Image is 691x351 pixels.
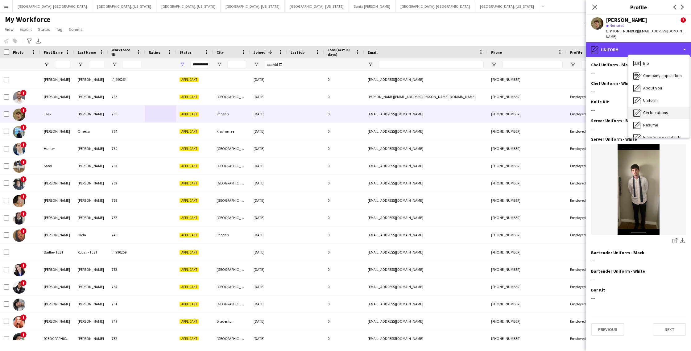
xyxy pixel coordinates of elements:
div: [GEOGRAPHIC_DATA] [US_STATE] [213,157,250,174]
span: Applicant [180,216,199,220]
div: 0 [324,175,364,192]
div: Ornella [74,123,108,140]
div: 0 [324,123,364,140]
div: Employed Crew [566,88,606,105]
div: 0 [324,140,364,157]
div: [EMAIL_ADDRESS][DOMAIN_NAME] [364,278,487,295]
h3: Server Uniform - White [591,136,637,142]
div: Robair- TEST [74,244,108,261]
div: [DATE] [250,88,287,105]
img: Paolo Ornella [13,126,25,138]
a: View [2,25,16,33]
div: [EMAIL_ADDRESS][DOMAIN_NAME] [364,123,487,140]
div: [PHONE_NUMBER] [487,71,566,88]
h3: Chef Uniform - White [591,81,633,86]
div: [EMAIL_ADDRESS][DOMAIN_NAME] [364,295,487,312]
button: [GEOGRAPHIC_DATA], [US_STATE] [285,0,349,12]
div: [GEOGRAPHIC_DATA] [40,330,74,347]
div: Employed Crew [566,330,606,347]
div: [GEOGRAPHIC_DATA] [213,261,250,278]
a: Tag [54,25,65,33]
button: Open Filter Menu [44,62,49,67]
img: Katrina Katrina [13,195,25,207]
input: Last Name Filter Input [89,61,104,68]
div: --- [591,277,686,282]
div: Employed Crew [566,295,606,312]
span: ! [20,211,27,217]
span: Applicant [180,337,199,341]
button: Next [653,323,686,336]
span: ! [20,280,27,286]
div: [DATE] [250,313,287,330]
img: Jack Sullivan [13,109,25,121]
button: [GEOGRAPHIC_DATA], [US_STATE] [156,0,221,12]
div: 763 [108,157,145,174]
div: Employed Crew [566,140,606,157]
div: Employed Crew [566,278,606,295]
app-action-btn: Export XLSX [35,37,42,45]
div: [PERSON_NAME] [74,192,108,209]
div: 0 [324,330,364,347]
div: [PERSON_NAME] [40,226,74,243]
span: | [EMAIL_ADDRESS][DOMAIN_NAME] [606,29,684,39]
div: Sarai [40,157,74,174]
div: [DATE] [250,330,287,347]
div: Employed Crew [566,175,606,192]
div: [PERSON_NAME] [40,88,74,105]
div: [PHONE_NUMBER] [487,244,566,261]
div: Employed Crew [566,157,606,174]
div: [PERSON_NAME] [74,278,108,295]
span: ! [20,332,27,338]
div: [EMAIL_ADDRESS][DOMAIN_NAME] [364,330,487,347]
span: Applicant [180,112,199,117]
img: Sydney Vainer [13,333,25,345]
span: Uniform [643,97,658,103]
button: Open Filter Menu [78,62,83,67]
img: Sarai Smith [13,160,25,173]
div: [PERSON_NAME] [40,278,74,295]
span: ! [20,262,27,269]
div: [PERSON_NAME] [40,313,74,330]
span: View [5,27,14,32]
span: ! [20,314,27,320]
div: [EMAIL_ADDRESS][DOMAIN_NAME] [364,244,487,261]
img: Keith Compton [13,91,25,104]
div: [PHONE_NUMBER] [487,157,566,174]
div: Phoenix [213,105,250,122]
img: Sabrina Panozzo [13,212,25,225]
div: [GEOGRAPHIC_DATA] [213,209,250,226]
div: [PERSON_NAME] [40,71,74,88]
div: Certifications [628,107,689,119]
span: ! [20,90,27,96]
h3: Chef Uniform - Black [591,62,632,68]
div: [EMAIL_ADDRESS][DOMAIN_NAME] [364,261,487,278]
div: [PERSON_NAME] [74,330,108,347]
span: Photo [13,50,23,55]
input: Email Filter Input [379,61,484,68]
div: lf_990259 [108,244,145,261]
span: Applicant [180,302,199,307]
input: City Filter Input [228,61,246,68]
div: [PHONE_NUMBER] [487,295,566,312]
div: [PHONE_NUMBER] [487,278,566,295]
img: Callie Poerio [13,264,25,276]
div: Employed Crew [566,313,606,330]
input: Workforce ID Filter Input [123,61,141,68]
div: [PERSON_NAME] [74,88,108,105]
div: 0 [324,192,364,209]
img: IMG_6721.png [591,144,686,235]
div: [GEOGRAPHIC_DATA] [213,175,250,192]
div: 0 [324,209,364,226]
div: lf_990264 [108,71,145,88]
span: Email [368,50,378,55]
div: [PHONE_NUMBER] [487,175,566,192]
div: [PERSON_NAME] [74,261,108,278]
div: Employed Crew [566,261,606,278]
span: Applicant [180,319,199,324]
img: Shannon Jacobs [13,316,25,328]
div: --- [591,70,686,76]
div: 0 [324,105,364,122]
div: [EMAIL_ADDRESS][DOMAIN_NAME] [364,71,487,88]
div: Resume [628,119,689,131]
span: Applicant [180,198,199,203]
